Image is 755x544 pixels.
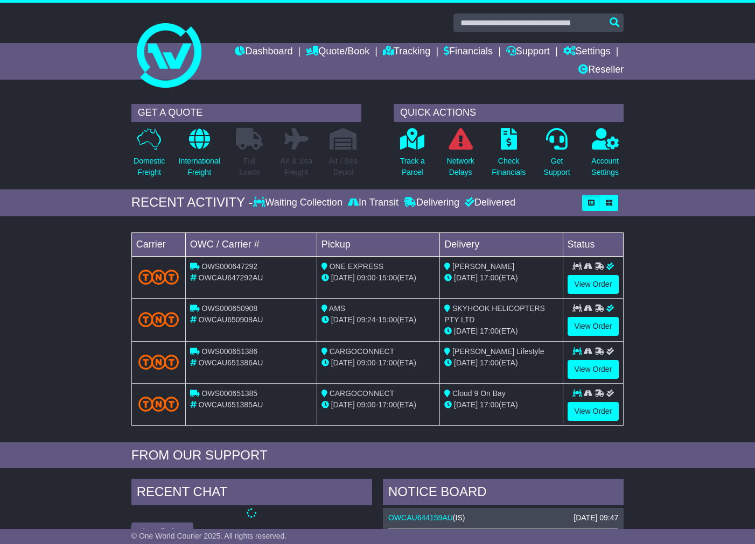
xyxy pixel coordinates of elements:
td: Delivery [440,232,563,256]
p: Track a Parcel [400,156,425,178]
button: View All Chats [131,522,193,541]
div: FROM OUR SUPPORT [131,448,624,463]
div: GET A QUOTE [131,104,361,122]
div: QUICK ACTIONS [394,104,624,122]
span: SKYHOOK HELICOPTERS PTY LTD [444,304,545,324]
a: InternationalFreight [178,128,221,184]
div: - (ETA) [321,272,435,284]
p: Domestic Freight [134,156,165,178]
a: GetSupport [543,128,571,184]
a: Dashboard [235,43,292,61]
span: [DATE] [454,327,478,335]
td: OWC / Carrier # [185,232,317,256]
div: In Transit [345,197,401,209]
div: - (ETA) [321,314,435,326]
span: IS [456,513,463,522]
a: Quote/Book [306,43,369,61]
p: Air / Sea Depot [329,156,358,178]
div: RECENT CHAT [131,479,372,508]
a: Tracking [383,43,430,61]
span: CARGOCONNECT [330,389,395,398]
span: OWS000647292 [202,262,258,271]
span: OWCAU647292AU [199,273,263,282]
img: TNT_Domestic.png [138,397,179,411]
p: Check Financials [492,156,526,178]
div: (ETA) [444,326,558,337]
span: 17:00 [378,358,397,367]
span: [DATE] [454,358,478,367]
a: CheckFinancials [491,128,526,184]
td: Carrier [131,232,185,256]
span: [DATE] [331,358,355,367]
div: Delivering [401,197,462,209]
a: Reseller [578,61,624,80]
p: Full Loads [236,156,263,178]
p: Account Settings [591,156,619,178]
span: OWS000651385 [202,389,258,398]
span: OWCAU651386AU [199,358,263,367]
span: OWS000650908 [202,304,258,313]
td: Pickup [317,232,439,256]
span: CARGOCONNECT [330,347,395,356]
a: View Order [568,360,619,379]
a: OWCAU644159AU [388,513,453,522]
a: View Order [568,402,619,421]
span: 15:00 [378,273,397,282]
a: View Order [568,275,619,294]
img: TNT_Domestic.png [138,270,179,284]
div: (ETA) [444,399,558,411]
a: Settings [563,43,611,61]
img: TNT_Domestic.png [138,312,179,327]
span: 17:00 [480,400,499,409]
a: Track aParcel [400,128,425,184]
span: 09:00 [357,358,376,367]
img: TNT_Domestic.png [138,355,179,369]
a: NetworkDelays [446,128,475,184]
div: RECENT ACTIVITY - [131,195,253,210]
a: AccountSettings [591,128,619,184]
span: [DATE] [331,273,355,282]
span: AMS [329,304,345,313]
a: Financials [444,43,493,61]
span: [DATE] [331,400,355,409]
div: [DATE] 09:47 [574,513,618,522]
div: - (ETA) [321,357,435,369]
span: 17:00 [480,327,499,335]
a: DomesticFreight [133,128,165,184]
span: OWCAU651385AU [199,400,263,409]
span: 09:24 [357,315,376,324]
div: (ETA) [444,272,558,284]
span: 15:00 [378,315,397,324]
a: View Order [568,317,619,336]
span: [DATE] [454,400,478,409]
p: International Freight [179,156,220,178]
p: Air & Sea Freight [281,156,312,178]
span: © One World Courier 2025. All rights reserved. [131,532,287,540]
a: Support [506,43,550,61]
span: [DATE] [331,315,355,324]
div: - (ETA) [321,399,435,411]
span: Cloud 9 On Bay [452,389,506,398]
span: OWS000651386 [202,347,258,356]
div: (ETA) [444,357,558,369]
span: OWCAU650908AU [199,315,263,324]
span: 17:00 [480,358,499,367]
span: [DATE] [454,273,478,282]
span: 09:00 [357,273,376,282]
p: Network Delays [447,156,474,178]
div: ( ) [388,513,618,522]
span: 17:00 [378,400,397,409]
span: ONE EXPRESS [330,262,383,271]
div: Delivered [462,197,515,209]
span: [PERSON_NAME] [452,262,514,271]
span: 09:00 [357,400,376,409]
div: NOTICE BOARD [383,479,624,508]
span: 17:00 [480,273,499,282]
span: [PERSON_NAME] Lifestyle [452,347,544,356]
p: Get Support [544,156,570,178]
td: Status [563,232,624,256]
div: Waiting Collection [253,197,345,209]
